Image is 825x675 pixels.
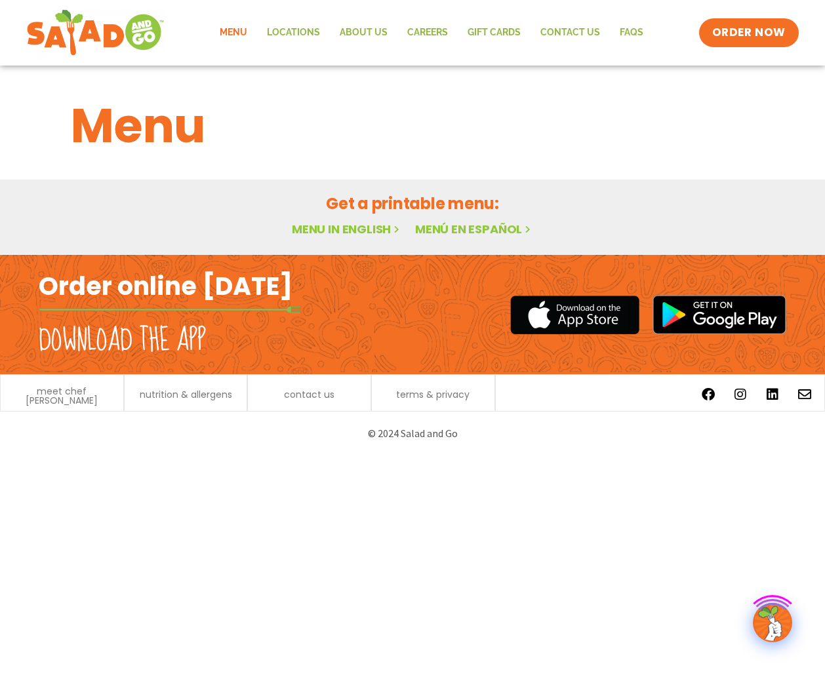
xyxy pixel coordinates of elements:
[531,18,610,48] a: Contact Us
[396,390,470,399] a: terms & privacy
[415,221,533,237] a: Menú en español
[140,390,232,399] a: nutrition & allergens
[7,387,117,405] a: meet chef [PERSON_NAME]
[210,18,653,48] nav: Menu
[397,18,458,48] a: Careers
[71,90,754,161] h1: Menu
[610,18,653,48] a: FAQs
[653,295,786,334] img: google_play
[292,221,402,237] a: Menu in English
[712,25,786,41] span: ORDER NOW
[510,294,639,336] img: appstore
[45,425,780,442] p: © 2024 Salad and Go
[26,7,165,59] img: new-SAG-logo-768×292
[71,192,754,215] h2: Get a printable menu:
[210,18,257,48] a: Menu
[284,390,334,399] a: contact us
[699,18,799,47] a: ORDER NOW
[39,322,206,359] h2: Download the app
[39,270,292,302] h2: Order online [DATE]
[330,18,397,48] a: About Us
[39,306,301,313] img: fork
[458,18,531,48] a: GIFT CARDS
[257,18,330,48] a: Locations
